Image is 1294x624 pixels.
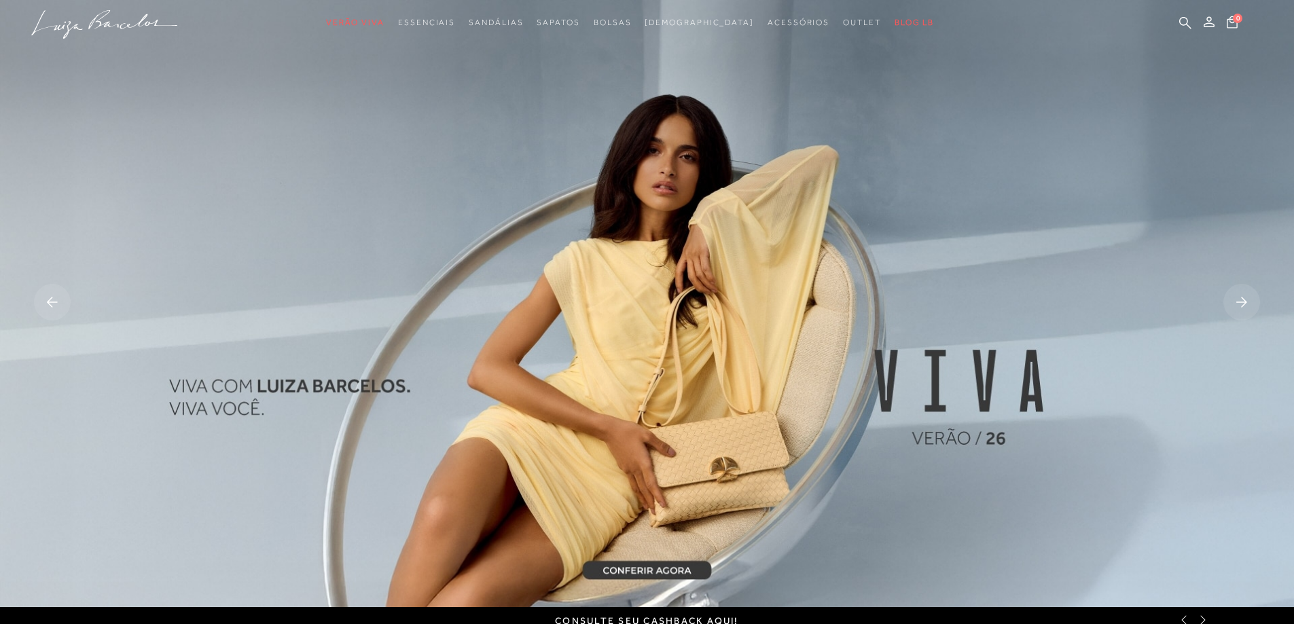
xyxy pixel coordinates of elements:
span: 0 [1233,14,1242,23]
button: 0 [1223,15,1242,33]
a: noSubCategoriesText [469,10,523,35]
span: Verão Viva [326,18,384,27]
span: Sandálias [469,18,523,27]
span: Sapatos [537,18,579,27]
a: noSubCategoriesText [645,10,754,35]
a: noSubCategoriesText [326,10,384,35]
span: Outlet [843,18,881,27]
span: BLOG LB [895,18,934,27]
span: Acessórios [768,18,829,27]
span: Essenciais [398,18,455,27]
a: noSubCategoriesText [768,10,829,35]
a: noSubCategoriesText [594,10,632,35]
span: [DEMOGRAPHIC_DATA] [645,18,754,27]
a: noSubCategoriesText [398,10,455,35]
span: Bolsas [594,18,632,27]
a: noSubCategoriesText [843,10,881,35]
a: noSubCategoriesText [537,10,579,35]
a: BLOG LB [895,10,934,35]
